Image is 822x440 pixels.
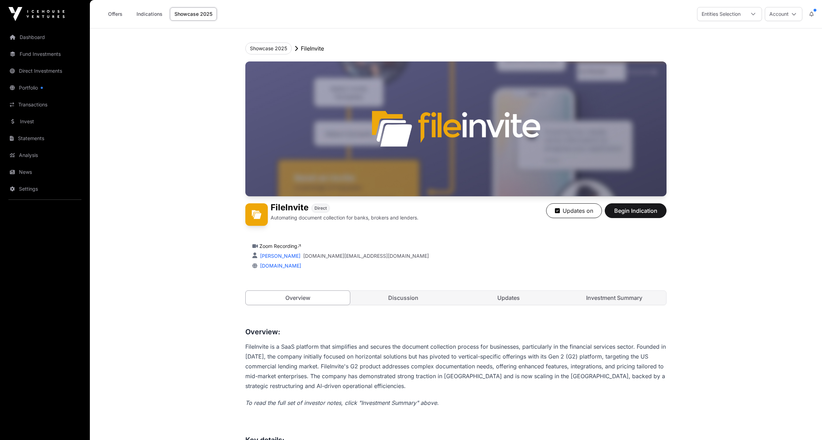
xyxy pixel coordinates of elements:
a: [DOMAIN_NAME] [257,263,301,269]
h3: Overview: [245,326,667,337]
button: Account [765,7,802,21]
a: Statements [6,131,84,146]
a: [PERSON_NAME] [259,253,300,259]
p: Automating document collection for banks, brokers and lenders. [271,214,418,221]
a: Direct Investments [6,63,84,79]
a: Overview [245,290,350,305]
a: Analysis [6,147,84,163]
nav: Tabs [246,291,666,305]
button: Updates on [546,203,602,218]
a: Zoom Recording [259,243,301,249]
span: Direct [314,205,327,211]
a: Offers [101,7,129,21]
p: FileInvite [301,44,324,53]
a: Transactions [6,97,84,112]
button: Showcase 2025 [245,42,292,54]
a: Dashboard [6,29,84,45]
a: Discussion [351,291,456,305]
em: To read the full set of investor notes, click "Investment Summary" above. [245,399,439,406]
iframe: Chat Widget [787,406,822,440]
a: Portfolio [6,80,84,96]
a: Settings [6,181,84,197]
a: Invest [6,114,84,129]
a: [DOMAIN_NAME][EMAIL_ADDRESS][DOMAIN_NAME] [303,252,429,260]
a: Showcase 2025 [170,7,217,21]
img: Icehouse Ventures Logo [8,7,65,21]
button: Begin Indication [605,203,667,218]
p: FileInvite is a SaaS platform that simplifies and secures the document collection process for bus... [245,342,667,391]
a: Investment Summary [562,291,667,305]
a: Fund Investments [6,46,84,62]
div: Entities Selection [697,7,745,21]
a: News [6,164,84,180]
h1: FileInvite [271,203,309,213]
a: Updates [457,291,561,305]
a: Indications [132,7,167,21]
img: FileInvite [245,61,667,196]
span: Begin Indication [614,206,658,215]
img: FileInvite [245,203,268,226]
a: Begin Indication [605,210,667,217]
